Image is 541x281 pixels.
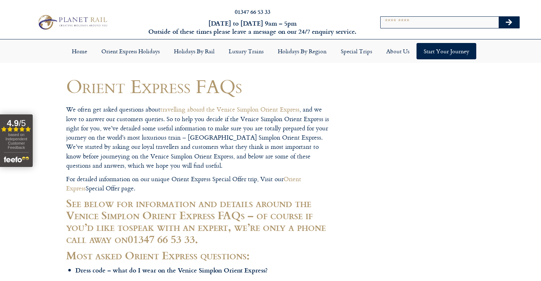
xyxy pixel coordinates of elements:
[66,247,250,263] strong: Most asked Orient Express questions:
[66,174,333,193] p: For detailed information on our unique Orient Express Special Offer trip, Visit our Special Offer...
[499,17,519,28] button: Search
[35,13,109,31] img: Planet Rail Train Holidays Logo
[66,105,333,170] p: We often get asked questions about , and we love to answer our customers queries. So to help you ...
[334,43,379,59] a: Special Trips
[129,219,228,234] a: speak with an expert
[235,7,270,16] a: 01347 66 53 33
[222,43,271,59] a: Luxury Trains
[128,231,195,247] strong: 01347 66 53 33
[66,76,333,97] h1: Orient Express FAQs
[160,104,299,114] a: travelling aboard the Venice Simplon Orient Express
[146,19,359,36] h6: [DATE] to [DATE] 9am – 5pm Outside of these times please leave a message on our 24/7 enquiry serv...
[4,43,537,59] nav: Menu
[271,43,334,59] a: Holidays by Region
[167,43,222,59] a: Holidays by Rail
[379,43,417,59] a: About Us
[75,265,268,275] b: Dress code – what do I wear on the Venice Simplon Orient Express?
[66,174,301,193] a: Orient Express
[417,43,476,59] a: Start your Journey
[66,197,333,245] h2: See below for information and details around the Venice Simplon Orient Express FAQs – of course i...
[94,43,167,59] a: Orient Express Holidays
[65,43,94,59] a: Home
